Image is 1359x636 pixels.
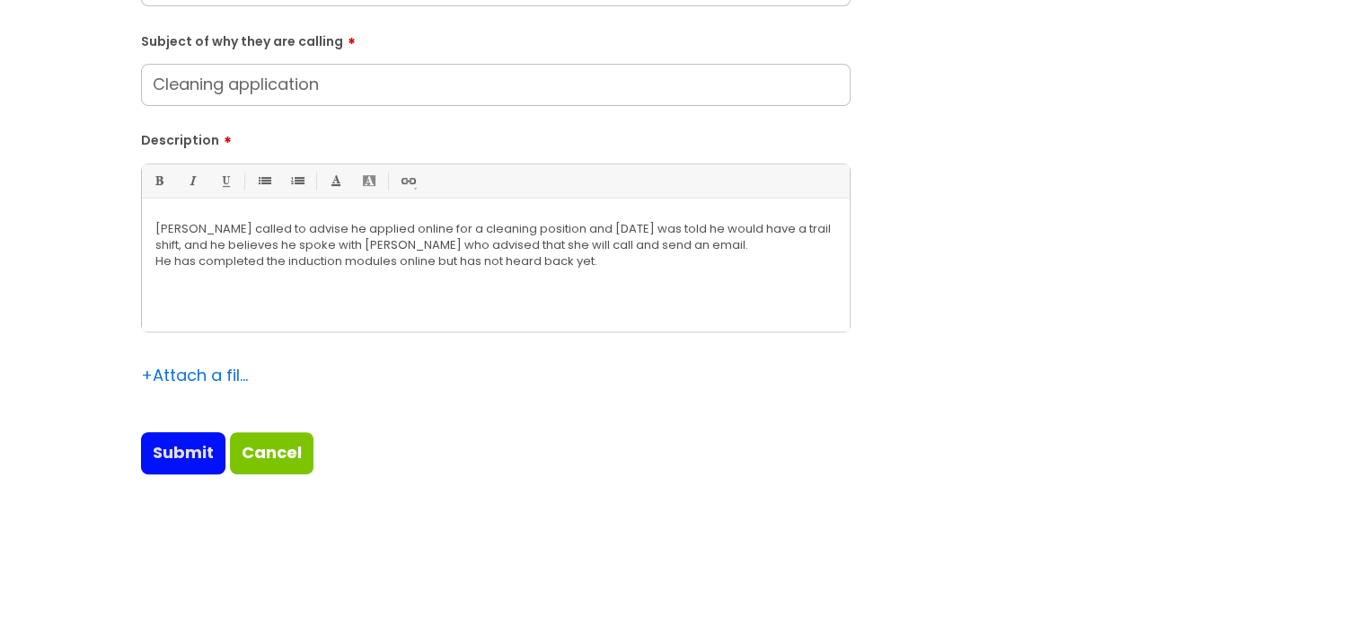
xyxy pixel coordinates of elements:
[141,28,851,49] label: Subject of why they are calling
[286,170,308,192] a: 1. Ordered List (Ctrl-Shift-8)
[141,361,249,390] div: Attach a file
[324,170,347,192] a: Font Color
[155,221,836,253] p: [PERSON_NAME] called to advise he applied online for a cleaning position and [DATE] was told he w...
[141,432,225,473] input: Submit
[396,170,419,192] a: Link
[252,170,275,192] a: • Unordered List (Ctrl-Shift-7)
[147,170,170,192] a: Bold (Ctrl-B)
[230,432,313,473] a: Cancel
[155,253,836,269] p: He has completed the induction modules online but has not heard back yet.
[357,170,380,192] a: Back Color
[141,127,851,148] label: Description
[181,170,203,192] a: Italic (Ctrl-I)
[214,170,236,192] a: Underline(Ctrl-U)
